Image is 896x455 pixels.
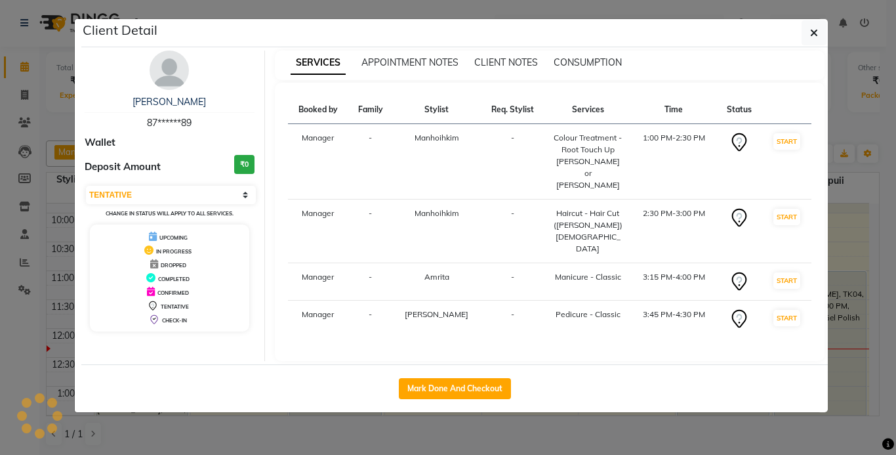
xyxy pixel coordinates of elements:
[361,56,458,68] span: APPOINTMENT NOTES
[132,96,206,108] a: [PERSON_NAME]
[106,210,234,217] small: Change in status will apply to all services.
[288,200,348,263] td: Manager
[631,124,717,200] td: 1:00 PM-2:30 PM
[348,301,393,338] td: -
[291,51,346,75] span: SERVICES
[474,56,538,68] span: CLIENT NOTES
[159,234,188,241] span: UPCOMING
[348,124,393,200] td: -
[161,303,189,310] span: TENTATIVE
[348,200,393,263] td: -
[773,310,800,326] button: START
[631,301,717,338] td: 3:45 PM-4:30 PM
[631,96,717,124] th: Time
[85,160,161,175] span: Deposit Amount
[288,301,348,338] td: Manager
[552,271,623,283] div: Manicure - Classic
[348,96,393,124] th: Family
[773,133,800,150] button: START
[552,207,623,255] div: Haircut - Hair Cut ([PERSON_NAME]) [DEMOGRAPHIC_DATA]
[773,209,800,225] button: START
[348,263,393,301] td: -
[405,309,468,319] span: [PERSON_NAME]
[415,133,459,142] span: Manhoihkim
[480,301,544,338] td: -
[415,208,459,218] span: Manhoihkim
[424,272,449,282] span: Amrita
[85,135,115,150] span: Wallet
[288,263,348,301] td: Manager
[480,124,544,200] td: -
[158,276,190,282] span: COMPLETED
[162,317,187,324] span: CHECK-IN
[480,200,544,263] td: -
[554,56,622,68] span: CONSUMPTION
[773,272,800,289] button: START
[161,262,186,269] span: DROPPED
[480,96,544,124] th: Req. Stylist
[631,200,717,263] td: 2:30 PM-3:00 PM
[552,132,623,191] div: Colour Treatment - Root Touch Up [PERSON_NAME] or [PERSON_NAME]
[544,96,631,124] th: Services
[288,96,348,124] th: Booked by
[157,290,189,296] span: CONFIRMED
[393,96,480,124] th: Stylist
[631,263,717,301] td: 3:15 PM-4:00 PM
[552,309,623,320] div: Pedicure - Classic
[480,263,544,301] td: -
[83,20,157,40] h5: Client Detail
[399,378,511,399] button: Mark Done And Checkout
[150,51,189,90] img: avatar
[717,96,762,124] th: Status
[288,124,348,200] td: Manager
[156,248,192,255] span: IN PROGRESS
[234,155,255,174] h3: ₹0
